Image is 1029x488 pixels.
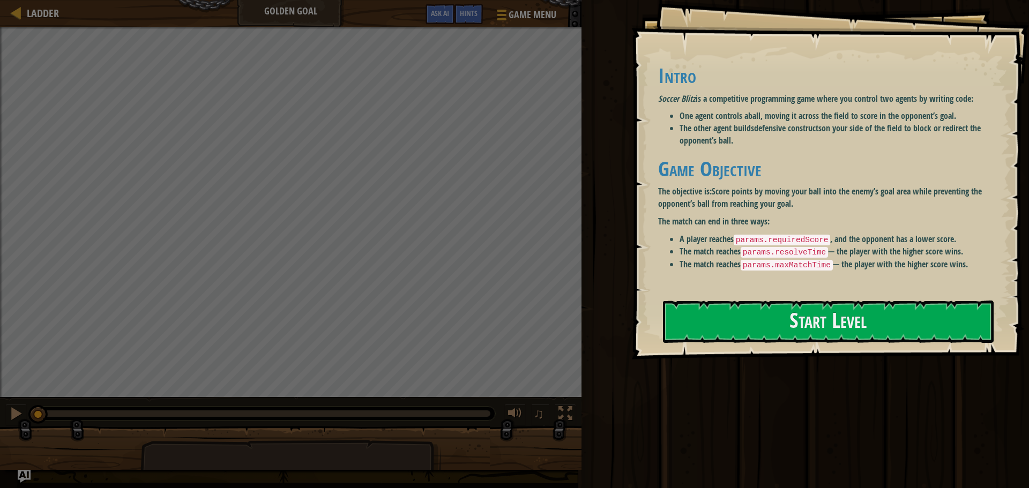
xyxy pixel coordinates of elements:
button: Game Menu [488,4,563,29]
button: Adjust volume [504,404,526,426]
li: The other agent builds on your side of the field to block or redirect the opponent’s ball. [680,122,991,147]
span: Ladder [27,6,59,20]
button: Start Level [663,301,994,343]
li: The match reaches — the player with the higher score wins. [680,258,991,271]
button: ♫ [531,404,549,426]
button: Ctrl + P: Pause [5,404,27,426]
code: params.maxMatchTime [741,260,833,271]
button: Ask AI [426,4,454,24]
p: is a competitive programming game where you control two agents by writing code: [658,93,991,105]
span: Hints [460,8,478,18]
span: Ask AI [431,8,449,18]
li: A player reaches , and the opponent has a lower score. [680,233,991,246]
strong: defensive constructs [754,122,822,134]
p: The match can end in three ways: [658,215,991,228]
span: Game Menu [509,8,556,22]
a: Ladder [21,6,59,20]
h1: Intro [658,64,991,87]
button: Ask AI [18,470,31,483]
button: Toggle fullscreen [555,404,576,426]
em: Soccer Blitz [658,93,696,104]
code: params.requiredScore [734,235,831,245]
span: ♫ [533,406,544,422]
li: One agent controls a , moving it across the field to score in the opponent’s goal. [680,110,991,122]
strong: ball [748,110,760,122]
p: The objective is: [658,185,991,210]
li: The match reaches — the player with the higher score wins. [680,245,991,258]
code: params.resolveTime [741,247,828,258]
strong: Score points by moving your ball into the enemy’s goal area while preventing the opponent’s ball ... [658,185,982,209]
h1: Game Objective [658,157,991,180]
